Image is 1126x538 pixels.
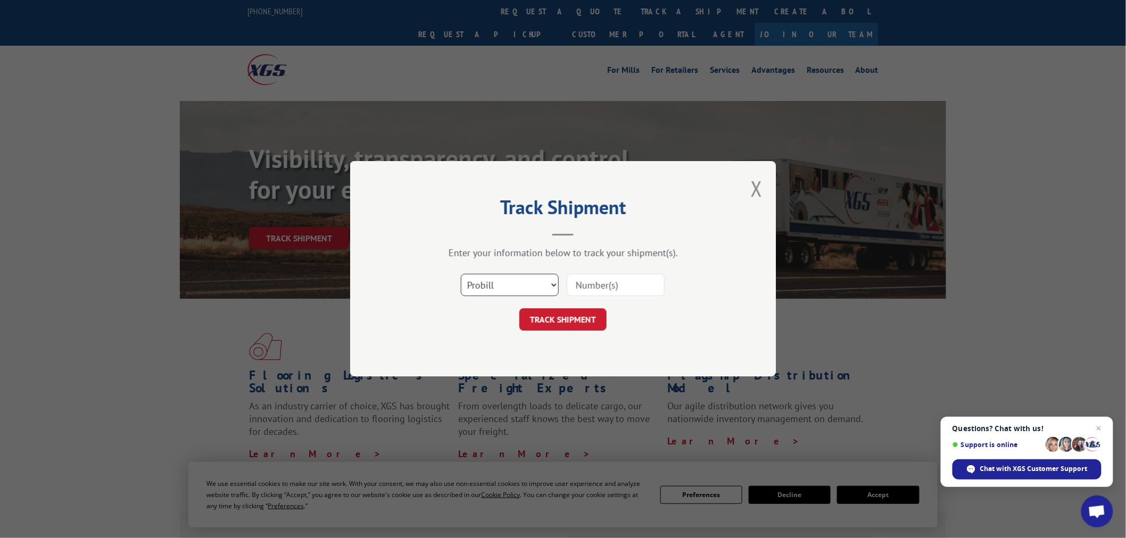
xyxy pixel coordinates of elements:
button: Close modal [751,174,763,203]
h2: Track Shipment [403,200,723,220]
div: Open chat [1081,495,1113,527]
span: Questions? Chat with us! [953,424,1102,433]
div: Enter your information below to track your shipment(s). [403,247,723,259]
button: TRACK SHIPMENT [519,309,607,331]
input: Number(s) [567,274,665,297]
span: Support is online [953,441,1042,449]
span: Chat with XGS Customer Support [980,464,1088,474]
span: Close chat [1092,422,1105,435]
div: Chat with XGS Customer Support [953,459,1102,480]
